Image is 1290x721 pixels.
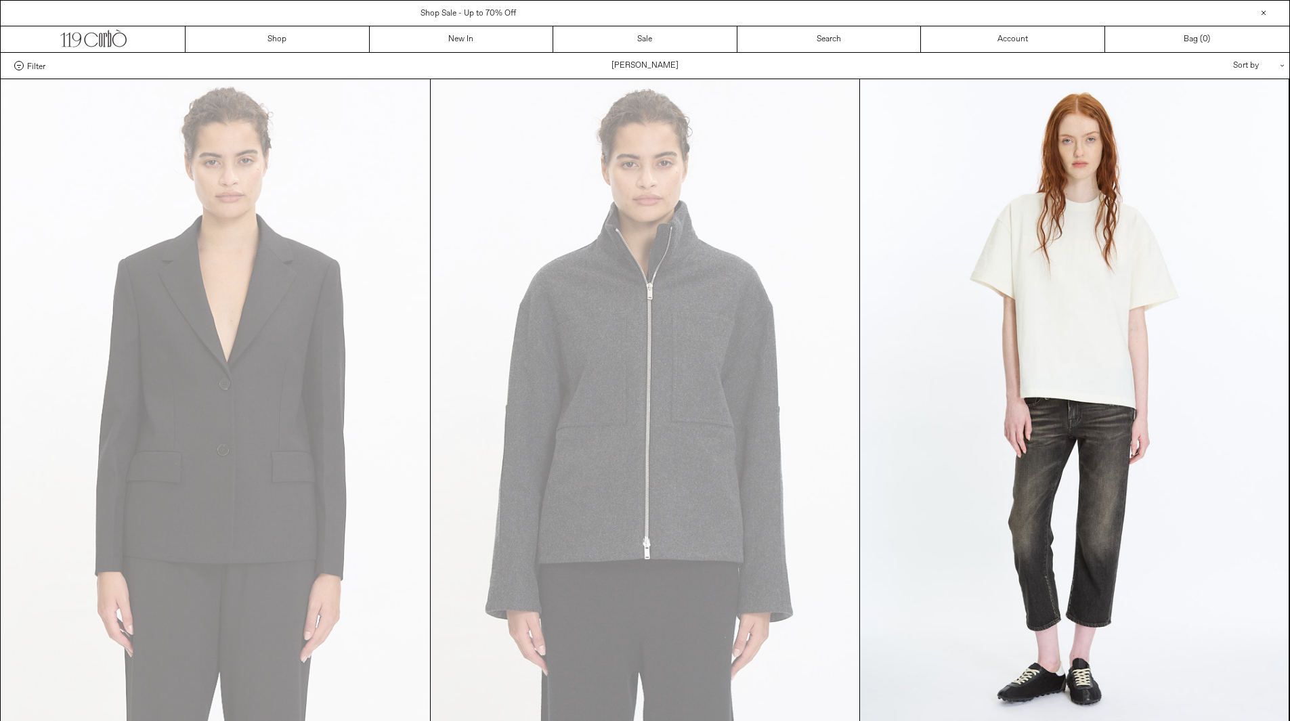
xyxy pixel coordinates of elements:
[1203,34,1207,45] span: 0
[553,26,737,52] a: Sale
[370,26,554,52] a: New In
[737,26,922,52] a: Search
[186,26,370,52] a: Shop
[1203,33,1210,45] span: )
[1105,26,1289,52] a: Bag ()
[1154,53,1276,79] div: Sort by
[921,26,1105,52] a: Account
[421,8,516,19] a: Shop Sale - Up to 70% Off
[27,61,45,70] span: Filter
